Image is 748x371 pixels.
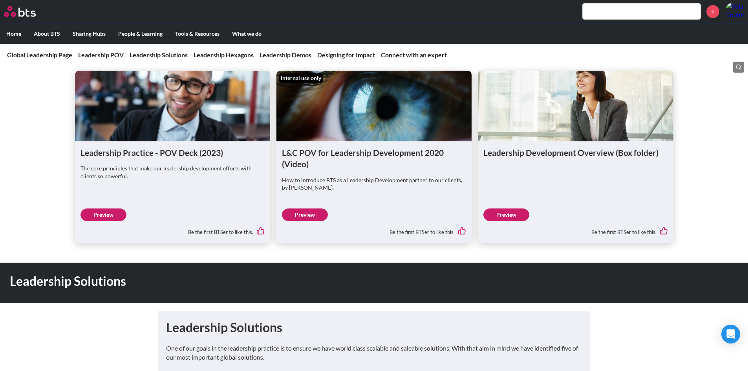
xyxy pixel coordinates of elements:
h1: Leadership Solutions [10,272,519,290]
label: About BTS [27,24,66,44]
a: Connect with an expert [381,51,447,58]
a: Go home [4,6,50,17]
div: Be the first BTSer to like this. [282,221,466,238]
h1: Leadership Solutions [166,319,582,336]
a: Leadership POV [78,51,124,58]
a: Leadership Demos [260,51,311,58]
a: Preview [483,208,529,221]
a: Preview [80,208,126,221]
h1: L&C POV for Leadership Development 2020 (Video) [282,147,466,170]
p: The core principles that make our leadership development efforts with clients so powerful. [80,164,265,180]
label: People & Learning [112,24,169,44]
a: Global Leadership Page [7,51,72,58]
div: Be the first BTSer to like this. [80,221,265,238]
h1: Leadership Practice - POV Deck (2023) [80,147,265,158]
a: Leadership Hexagons [194,51,254,58]
div: Open Intercom Messenger [721,325,740,344]
img: Vaia Gounis [725,2,744,21]
label: Tools & Resources [169,24,226,44]
a: Leadership Solutions [130,51,188,58]
div: Be the first BTSer to like this. [483,221,668,238]
a: Designing for Impact [317,51,375,58]
p: One of our goals in the leadership practice is to ensure we have world class scalable and saleabl... [166,344,582,362]
a: Preview [282,208,328,221]
a: Profile [725,2,744,21]
div: Internal use only [279,73,323,83]
img: BTS Logo [4,6,36,17]
h1: Leadership Development Overview (Box folder) [483,147,668,158]
p: How to introduce BTS as a Leadership Development partner to our clients, by [PERSON_NAME]. [282,176,466,192]
label: Sharing Hubs [66,24,112,44]
label: What we do [226,24,268,44]
a: + [706,5,719,18]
